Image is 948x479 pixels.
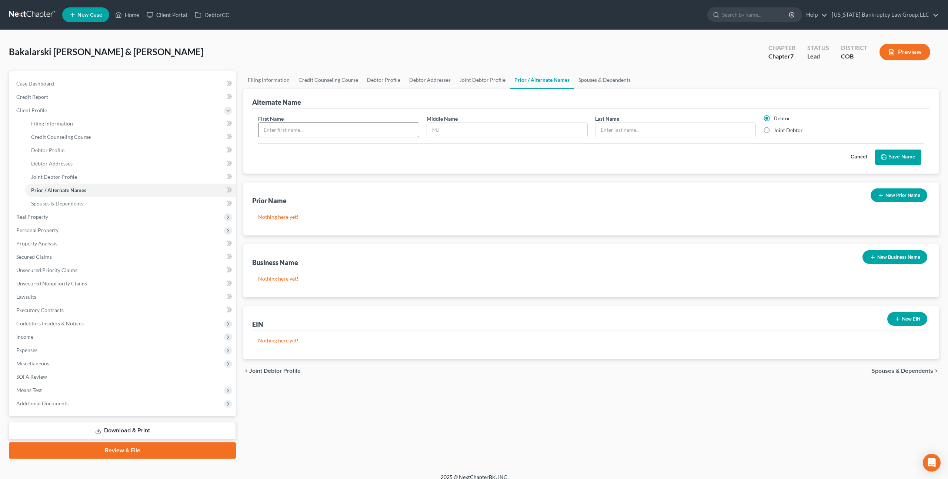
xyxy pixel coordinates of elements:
[807,44,829,52] div: Status
[16,267,77,273] span: Unsecured Priority Claims
[9,422,236,439] a: Download & Print
[111,8,143,21] a: Home
[842,150,875,165] button: Cancel
[10,264,236,277] a: Unsecured Priority Claims
[9,46,203,57] span: Bakalarski [PERSON_NAME] & [PERSON_NAME]
[455,71,510,89] a: Joint Debtor Profile
[252,258,298,267] div: Business Name
[790,53,794,60] span: 7
[862,250,927,264] button: New Business Name
[16,214,48,220] span: Real Property
[25,184,236,197] a: Prior / Alternate Names
[252,320,263,329] div: EIN
[10,290,236,304] a: Lawsuits
[9,442,236,459] a: Review & File
[595,115,619,122] span: Last Name
[802,8,827,21] a: Help
[258,337,924,344] p: Nothing here yet!
[16,280,87,287] span: Unsecured Nonpriority Claims
[10,304,236,317] a: Executory Contracts
[16,400,69,406] span: Additional Documents
[16,107,47,113] span: Client Profile
[933,368,939,374] i: chevron_right
[871,188,927,202] button: New Prior Name
[16,307,64,313] span: Executory Contracts
[871,368,939,374] button: Spouses & Dependents chevron_right
[294,71,363,89] a: Credit Counseling Course
[405,71,455,89] a: Debtor Addresses
[31,160,73,167] span: Debtor Addresses
[768,52,795,61] div: Chapter
[31,147,64,153] span: Debtor Profile
[16,94,48,100] span: Credit Report
[768,44,795,52] div: Chapter
[258,275,924,282] p: Nothing here yet!
[16,320,84,326] span: Codebtors Insiders & Notices
[722,8,790,21] input: Search by name...
[16,80,54,87] span: Case Dashboard
[16,387,42,393] span: Means Test
[10,237,236,250] a: Property Analysis
[252,196,287,205] div: Prior Name
[595,123,756,137] input: Enter last name...
[10,250,236,264] a: Secured Claims
[25,170,236,184] a: Joint Debtor Profile
[363,71,405,89] a: Debtor Profile
[243,71,294,89] a: Filing Information
[31,200,83,207] span: Spouses & Dependents
[774,127,803,134] label: Joint Debtor
[875,150,921,165] button: Save Name
[807,52,829,61] div: Lead
[427,123,587,137] input: M.I
[887,312,927,326] button: New EIN
[25,130,236,144] a: Credit Counseling Course
[10,370,236,383] a: SOFA Review
[77,12,102,18] span: New Case
[841,52,868,61] div: COB
[10,277,236,290] a: Unsecured Nonpriority Claims
[258,213,924,221] p: Nothing here yet!
[25,157,236,170] a: Debtor Addresses
[258,123,419,137] input: Enter first name...
[923,454,941,472] div: Open Intercom Messenger
[16,240,57,247] span: Property Analysis
[243,368,301,374] button: chevron_left Joint Debtor Profile
[16,374,47,380] span: SOFA Review
[252,98,301,107] div: Alternate Name
[25,197,236,210] a: Spouses & Dependents
[31,134,91,140] span: Credit Counseling Course
[16,294,36,300] span: Lawsuits
[427,115,458,123] label: Middle Name
[841,44,868,52] div: District
[31,174,77,180] span: Joint Debtor Profile
[31,187,86,193] span: Prior / Alternate Names
[31,120,73,127] span: Filing Information
[871,368,933,374] span: Spouses & Dependents
[574,71,635,89] a: Spouses & Dependents
[774,115,790,122] label: Debtor
[191,8,233,21] a: DebtorCC
[249,368,301,374] span: Joint Debtor Profile
[10,90,236,104] a: Credit Report
[16,227,59,233] span: Personal Property
[258,115,284,123] label: First Name
[16,334,33,340] span: Income
[16,347,37,353] span: Expenses
[10,77,236,90] a: Case Dashboard
[16,360,49,366] span: Miscellaneous
[143,8,191,21] a: Client Portal
[16,254,52,260] span: Secured Claims
[25,144,236,157] a: Debtor Profile
[25,117,236,130] a: Filing Information
[828,8,939,21] a: [US_STATE] Bankruptcy Law Group, LLC
[879,44,930,60] button: Preview
[510,71,574,89] a: Prior / Alternate Names
[243,368,249,374] i: chevron_left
